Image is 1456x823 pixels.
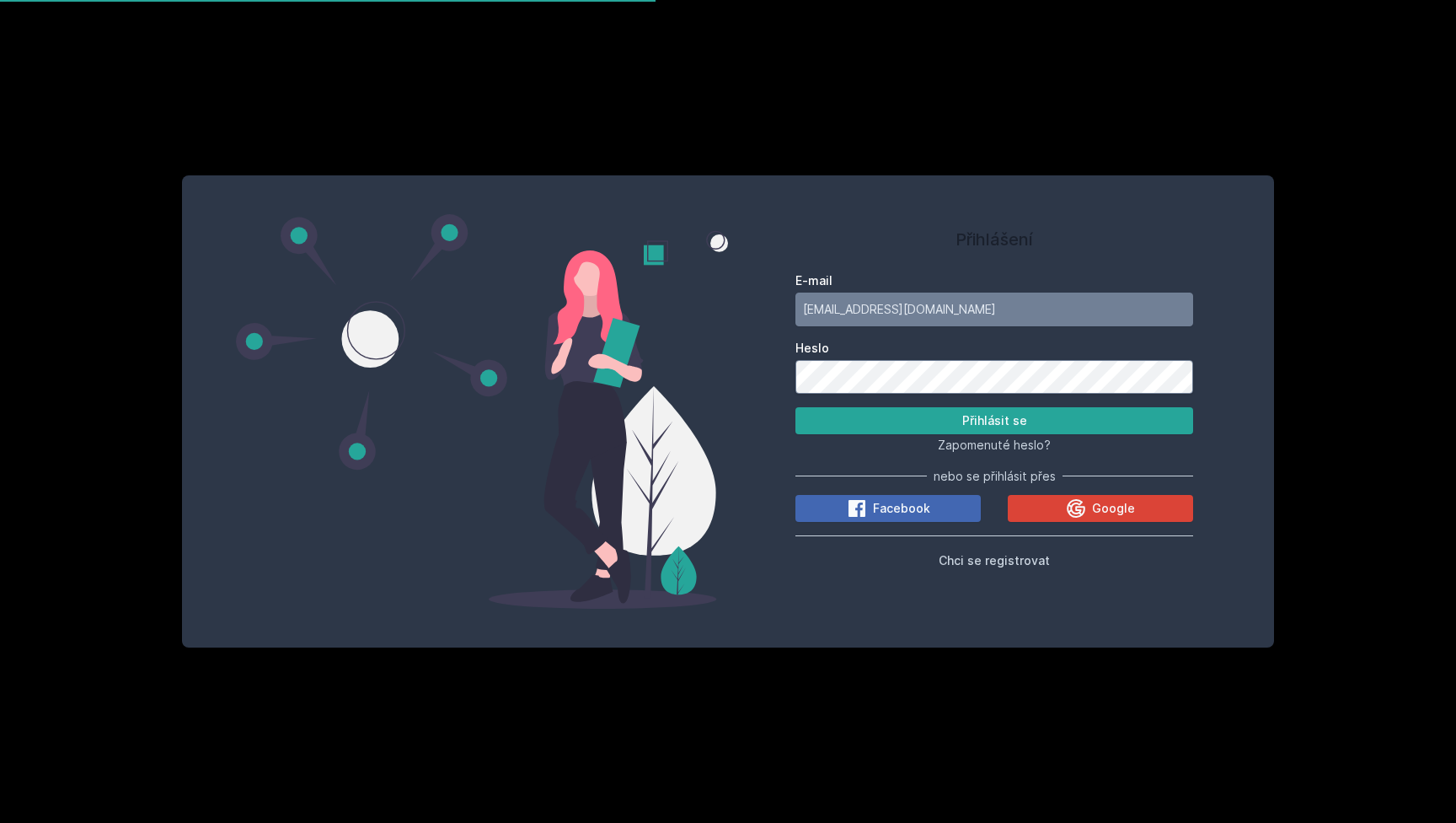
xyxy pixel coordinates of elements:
[939,553,1050,567] span: Chci se registrovat
[939,550,1050,570] button: Chci se registrovat
[938,438,1051,452] span: Zapomenuté heslo?
[795,293,1193,326] input: Tvoje e-mailová adresa
[873,500,930,517] span: Facebook
[795,272,1193,289] label: E-mail
[795,227,1193,252] h1: Přihlášení
[795,495,981,522] button: Facebook
[1092,500,1135,517] span: Google
[795,407,1193,434] button: Přihlásit se
[934,468,1056,485] span: nebo se přihlásit přes
[795,340,1193,357] label: Heslo
[1008,495,1193,522] button: Google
